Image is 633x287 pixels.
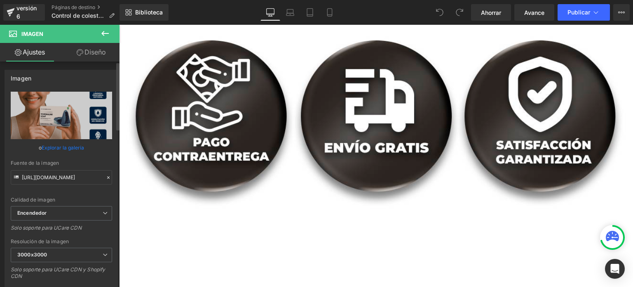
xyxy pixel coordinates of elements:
button: Publicar [558,4,610,21]
font: Ahorrar [481,9,501,16]
font: Fuente de la imagen [11,160,59,166]
button: Más [613,4,630,21]
font: Solo soporte para UCare CDN [11,225,82,231]
font: Biblioteca [135,9,163,16]
a: versión 6 [3,4,45,21]
a: Páginas de destino [52,4,121,11]
font: Resolución de la imagen [11,238,69,244]
font: Diseño [84,48,106,56]
font: 3000x3000 [17,251,47,258]
a: De oficina [260,4,280,21]
a: Diseño [61,43,121,62]
a: Computadora portátil [280,4,300,21]
a: Avance [514,4,554,21]
font: Calidad de imagen [11,197,55,203]
font: Control de colesterol [52,12,109,19]
div: Abrir Intercom Messenger [605,259,625,279]
font: Solo soporte para UCare CDN y Shopify CDN [11,266,105,279]
font: Encendedor [17,210,47,216]
a: Móvil [320,4,340,21]
a: Tableta [300,4,320,21]
font: o [39,145,42,151]
font: Avance [524,9,544,16]
font: Páginas de destino [52,4,95,10]
font: versión 6 [16,5,37,20]
font: Imagen [21,31,43,37]
font: Explorar la galería [42,145,84,151]
font: Publicar [567,9,590,16]
font: Imagen [11,75,31,82]
button: Rehacer [451,4,468,21]
a: Nueva Biblioteca [120,4,169,21]
button: Deshacer [431,4,448,21]
font: Ajustes [23,48,45,56]
input: Enlace [11,170,112,185]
